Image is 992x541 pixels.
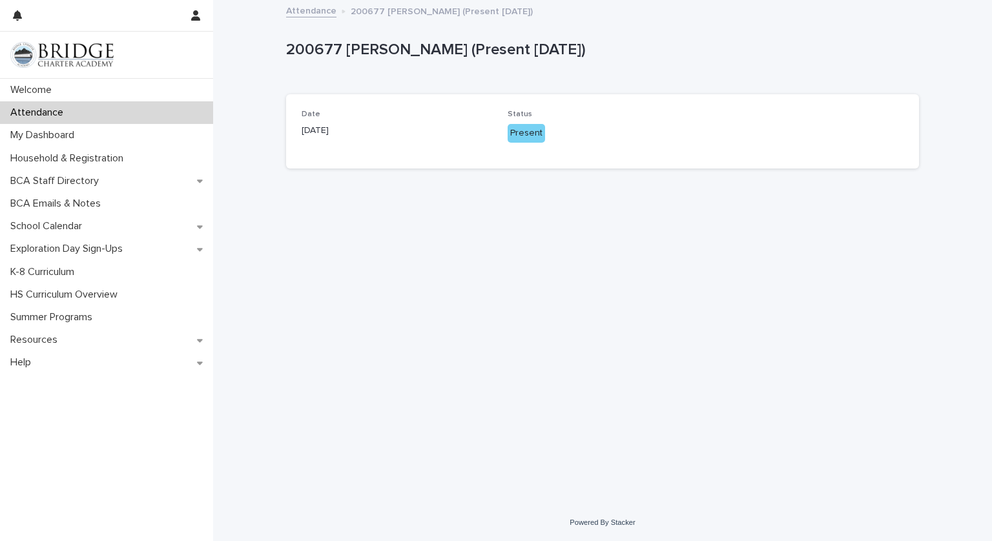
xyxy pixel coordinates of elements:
[286,41,914,59] p: 200677 [PERSON_NAME] (Present [DATE])
[302,110,320,118] span: Date
[5,356,41,369] p: Help
[5,129,85,141] p: My Dashboard
[5,198,111,210] p: BCA Emails & Notes
[5,152,134,165] p: Household & Registration
[5,334,68,346] p: Resources
[10,42,114,68] img: V1C1m3IdTEidaUdm9Hs0
[5,84,62,96] p: Welcome
[351,3,533,17] p: 200677 [PERSON_NAME] (Present [DATE])
[508,110,532,118] span: Status
[5,266,85,278] p: K-8 Curriculum
[5,289,128,301] p: HS Curriculum Overview
[286,3,336,17] a: Attendance
[5,220,92,232] p: School Calendar
[5,311,103,323] p: Summer Programs
[5,107,74,119] p: Attendance
[302,124,492,138] p: [DATE]
[570,518,635,526] a: Powered By Stacker
[5,243,133,255] p: Exploration Day Sign-Ups
[508,124,545,143] div: Present
[5,175,109,187] p: BCA Staff Directory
